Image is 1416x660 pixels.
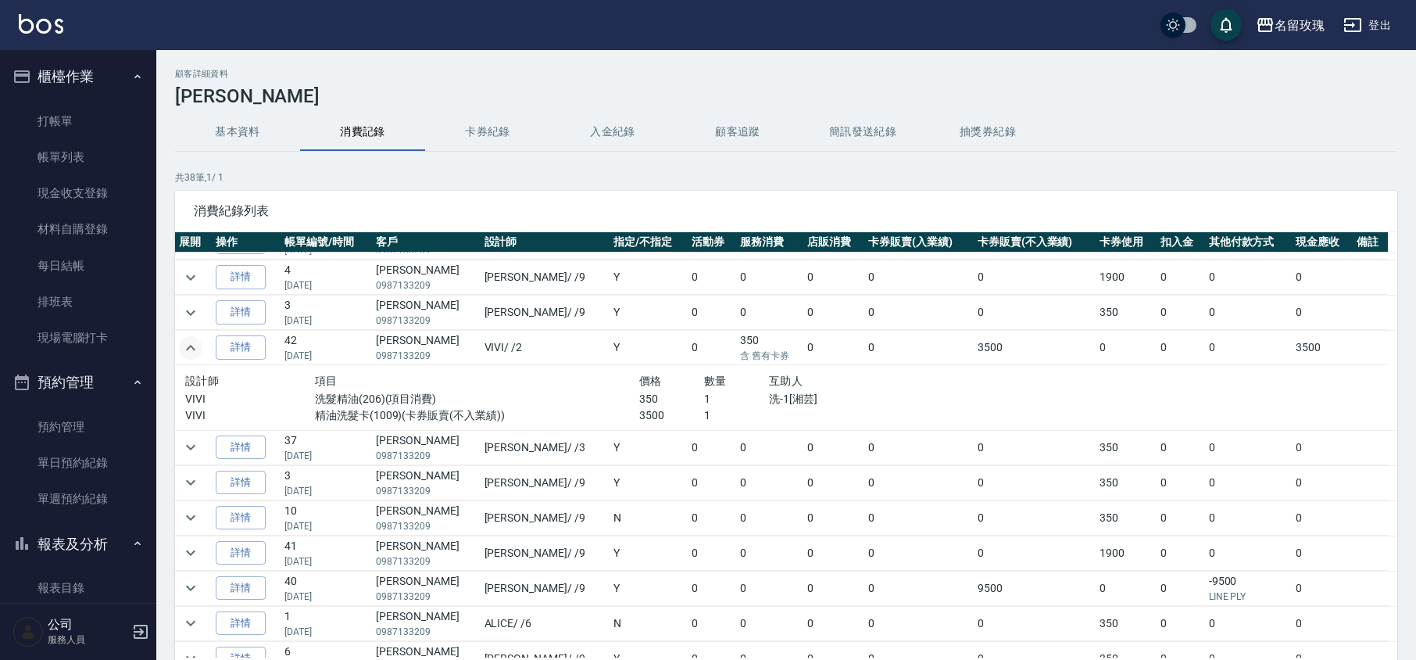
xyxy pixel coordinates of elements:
td: 350 [736,331,803,365]
p: VIVI [185,407,315,424]
td: 0 [736,296,803,330]
button: 預約管理 [6,362,150,403]
td: 0 [803,260,864,295]
a: 每日結帳 [6,248,150,284]
td: 3 [281,296,372,330]
td: 0 [1096,571,1157,605]
td: 0 [864,536,974,570]
a: 詳情 [216,612,266,636]
th: 指定/不指定 [610,232,688,253]
td: 0 [864,500,974,535]
td: Y [610,260,688,295]
td: [PERSON_NAME] [372,296,480,330]
td: 0 [1205,260,1292,295]
td: 0 [736,260,803,295]
td: 0 [1292,571,1353,605]
span: 設計師 [185,375,219,387]
a: 現場電腦打卡 [6,320,150,356]
td: 0 [1292,260,1353,295]
td: 0 [1292,465,1353,500]
button: 登出 [1337,11,1397,40]
td: 0 [688,571,736,605]
td: 0 [736,536,803,570]
td: [PERSON_NAME] [372,500,480,535]
td: 0 [1292,296,1353,330]
td: VIVI / /2 [481,331,610,365]
td: 0 [1157,465,1205,500]
th: 帳單編號/時間 [281,232,372,253]
td: 0 [974,465,1096,500]
td: 0 [1205,430,1292,465]
a: 帳單列表 [6,139,150,175]
p: 0987133209 [376,519,476,533]
a: 詳情 [216,471,266,495]
td: [PERSON_NAME] / /9 [481,536,610,570]
td: 0 [803,430,864,465]
td: 0 [974,500,1096,535]
td: 40 [281,571,372,605]
th: 備註 [1353,232,1388,253]
td: [PERSON_NAME] / /9 [481,296,610,330]
td: 0 [1292,500,1353,535]
td: 37 [281,430,372,465]
td: [PERSON_NAME] [372,260,480,295]
img: Person [13,616,44,647]
td: 0 [688,296,736,330]
button: 基本資料 [175,113,300,151]
td: 0 [1096,331,1157,365]
p: 精油洗髮卡(1009)(卡券販賣(不入業績)) [315,407,639,424]
td: 0 [864,260,974,295]
p: [DATE] [284,519,368,533]
td: 0 [803,331,864,365]
span: 項目 [315,375,338,387]
th: 設計師 [481,232,610,253]
td: 0 [688,606,736,640]
td: Y [610,465,688,500]
a: 詳情 [216,265,266,289]
td: 350 [1096,296,1157,330]
td: 3 [281,465,372,500]
button: expand row [179,506,202,529]
td: 0 [864,571,974,605]
button: 報表及分析 [6,524,150,565]
td: 0 [1157,260,1205,295]
button: 名留玫瑰 [1250,9,1331,41]
th: 現金應收 [1292,232,1353,253]
td: 3500 [974,331,1096,365]
td: 0 [736,571,803,605]
td: [PERSON_NAME] [372,571,480,605]
p: 0987133209 [376,554,476,569]
p: [DATE] [284,449,368,463]
p: 3500 [639,407,704,424]
button: expand row [179,612,202,635]
td: 0 [1157,500,1205,535]
a: 預約管理 [6,409,150,445]
td: 0 [1205,331,1292,365]
td: Y [610,430,688,465]
td: 0 [1205,500,1292,535]
button: expand row [179,436,202,459]
h2: 顧客詳細資料 [175,69,1397,79]
p: 1 [704,407,769,424]
td: 0 [974,536,1096,570]
th: 店販消費 [803,232,864,253]
p: 0987133209 [376,314,476,328]
span: 互助人 [769,375,803,387]
td: 0 [974,430,1096,465]
div: 名留玫瑰 [1275,16,1325,35]
p: LINE PLY [1209,590,1288,604]
td: 0 [803,500,864,535]
a: 詳情 [216,300,266,325]
td: 0 [1157,331,1205,365]
td: Y [610,536,688,570]
td: 0 [864,331,974,365]
a: 詳情 [216,506,266,530]
a: 報表目錄 [6,570,150,606]
td: [PERSON_NAME] [372,536,480,570]
td: 350 [1096,500,1157,535]
td: 10 [281,500,372,535]
span: 消費紀錄列表 [194,203,1378,219]
td: 0 [1205,606,1292,640]
td: 0 [1157,430,1205,465]
td: 350 [1096,430,1157,465]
